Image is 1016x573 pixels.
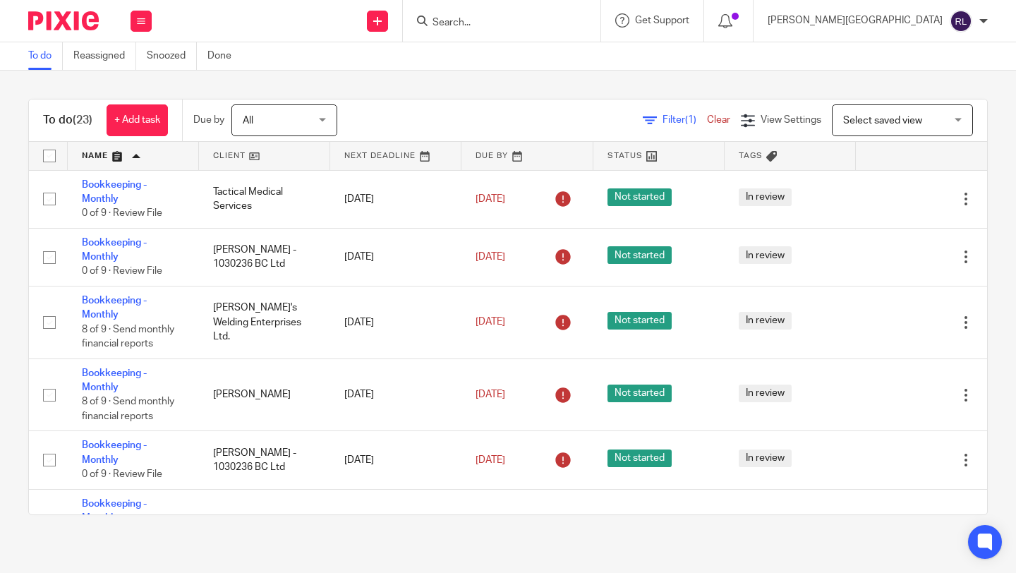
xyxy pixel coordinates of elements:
span: [DATE] [476,455,505,465]
span: Tags [739,152,763,159]
span: Not started [607,312,672,330]
span: [DATE] [476,252,505,262]
span: [DATE] [476,194,505,204]
a: Bookkeeping - Monthly [82,499,147,523]
p: [PERSON_NAME][GEOGRAPHIC_DATA] [768,13,943,28]
a: Reassigned [73,42,136,70]
span: View Settings [761,115,821,125]
span: In review [739,385,792,402]
td: [PERSON_NAME] [199,358,330,431]
span: In review [739,312,792,330]
td: Worthwile Mechanical [199,489,330,562]
a: Snoozed [147,42,197,70]
span: [DATE] [476,318,505,327]
span: In review [739,246,792,264]
td: [PERSON_NAME] - 1030236 BC Ltd [199,431,330,489]
td: [DATE] [330,358,461,431]
span: Filter [663,115,707,125]
span: Select saved view [843,116,922,126]
span: Not started [607,450,672,467]
td: [DATE] [330,431,461,489]
a: Bookkeeping - Monthly [82,180,147,204]
a: Bookkeeping - Monthly [82,238,147,262]
p: Due by [193,113,224,127]
td: Tactical Medical Services [199,170,330,228]
a: Bookkeeping - Monthly [82,440,147,464]
span: Not started [607,385,672,402]
a: Bookkeeping - Monthly [82,368,147,392]
span: All [243,116,253,126]
span: 0 of 9 · Review File [82,267,162,277]
h1: To do [43,113,92,128]
span: 0 of 9 · Review File [82,469,162,479]
span: In review [739,450,792,467]
img: svg%3E [950,10,972,32]
a: Clear [707,115,730,125]
span: [DATE] [476,390,505,399]
td: [DATE] [330,489,461,562]
span: Get Support [635,16,689,25]
input: Search [431,17,558,30]
td: [DATE] [330,228,461,286]
span: (1) [685,115,696,125]
a: To do [28,42,63,70]
td: [PERSON_NAME] - 1030236 BC Ltd [199,228,330,286]
span: Not started [607,246,672,264]
span: 8 of 9 · Send monthly financial reports [82,397,174,422]
td: [DATE] [330,170,461,228]
a: + Add task [107,104,168,136]
span: Not started [607,188,672,206]
span: 8 of 9 · Send monthly financial reports [82,325,174,349]
span: (23) [73,114,92,126]
a: Bookkeeping - Monthly [82,296,147,320]
td: [PERSON_NAME]'s Welding Enterprises Ltd. [199,286,330,358]
span: 0 of 9 · Review File [82,208,162,218]
span: In review [739,188,792,206]
td: [DATE] [330,286,461,358]
a: Done [207,42,242,70]
img: Pixie [28,11,99,30]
